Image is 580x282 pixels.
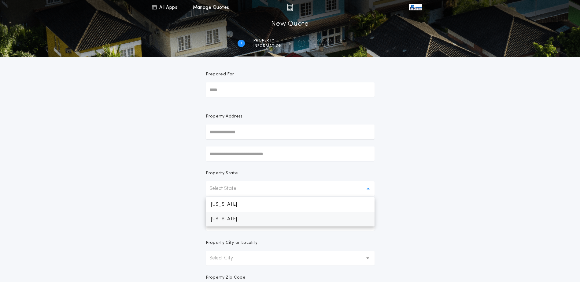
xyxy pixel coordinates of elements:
p: Property Zip Code [206,275,246,281]
h1: New Quote [271,19,308,29]
span: Property [253,38,282,43]
p: [US_STATE] [206,212,375,226]
p: Property State [206,170,238,176]
ul: Select State [206,197,375,226]
h2: 1 [241,41,242,46]
p: [US_STATE] [206,197,375,212]
button: Select State [206,181,375,196]
p: Select State [209,185,246,192]
img: vs-icon [409,4,422,10]
button: Select City [206,251,375,266]
p: Property Address [206,114,375,120]
span: details [314,44,343,49]
h2: 2 [300,41,302,46]
p: Property City or Locality [206,240,258,246]
input: Prepared For [206,82,375,97]
img: img [287,4,293,11]
p: Select City [209,255,243,262]
p: Prepared For [206,71,234,78]
span: information [253,44,282,49]
span: Transaction [314,38,343,43]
